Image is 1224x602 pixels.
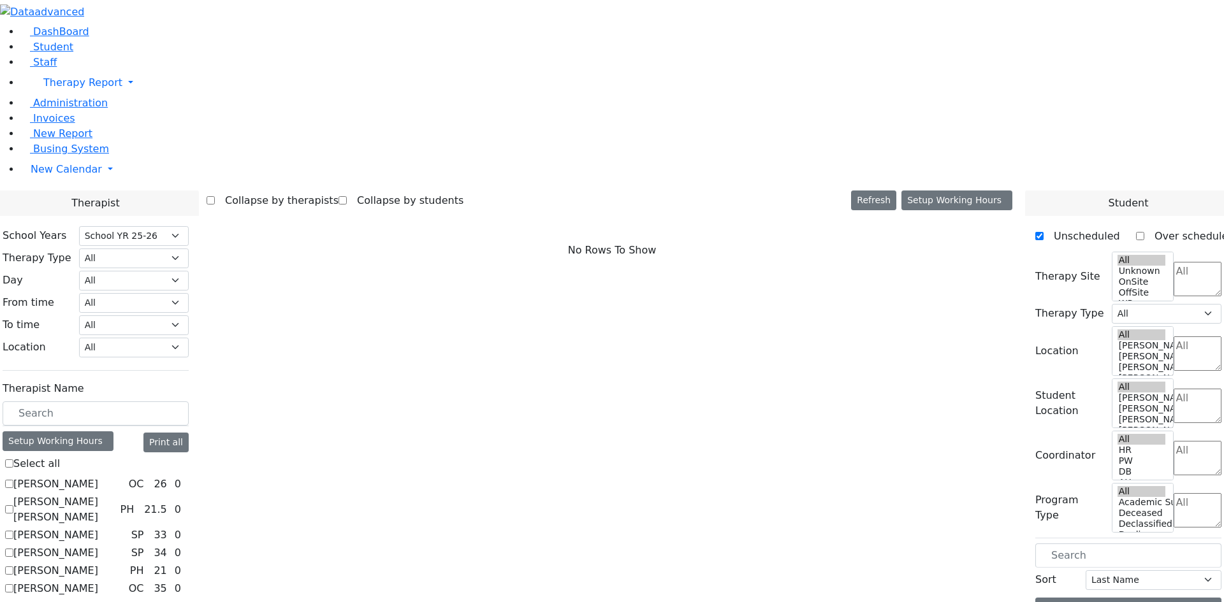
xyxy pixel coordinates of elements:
[20,41,73,53] a: Student
[1035,572,1056,587] label: Sort
[43,76,122,89] span: Therapy Report
[20,97,108,109] a: Administration
[1035,492,1104,523] label: Program Type
[851,190,896,210] button: Refresh
[1118,329,1166,340] option: All
[151,545,169,561] div: 34
[3,228,66,243] label: School Years
[1118,382,1166,392] option: All
[126,545,149,561] div: SP
[71,196,119,211] span: Therapist
[1118,362,1166,373] option: [PERSON_NAME] 3
[20,25,89,38] a: DashBoard
[1174,336,1221,371] textarea: Search
[3,431,113,451] div: Setup Working Hours
[172,527,184,543] div: 0
[3,340,46,355] label: Location
[33,56,57,68] span: Staff
[1118,298,1166,309] option: WP
[3,401,189,426] input: Search
[1108,196,1148,211] span: Student
[151,581,169,596] div: 35
[568,243,657,258] span: No Rows To Show
[1118,519,1166,529] option: Declassified
[1118,425,1166,436] option: [PERSON_NAME] 2
[115,502,139,517] div: PH
[13,563,98,578] label: [PERSON_NAME]
[20,127,92,140] a: New Report
[1118,351,1166,362] option: [PERSON_NAME] 4
[13,581,98,596] label: [PERSON_NAME]
[1118,508,1166,519] option: Deceased
[1118,392,1166,403] option: [PERSON_NAME] 5
[1174,262,1221,296] textarea: Search
[1118,477,1166,488] option: AH
[33,97,108,109] span: Administration
[172,502,184,517] div: 0
[1118,255,1166,266] option: All
[124,581,149,596] div: OC
[1118,466,1166,477] option: DB
[1118,403,1166,414] option: [PERSON_NAME] 4
[20,70,1224,96] a: Therapy Report
[3,295,54,310] label: From time
[172,563,184,578] div: 0
[151,527,169,543] div: 33
[1118,497,1166,508] option: Academic Support
[125,563,149,578] div: PH
[347,190,463,211] label: Collapse by students
[151,563,169,578] div: 21
[1035,543,1221,568] input: Search
[1118,287,1166,298] option: OffSite
[1118,434,1166,445] option: All
[31,163,102,175] span: New Calendar
[1118,340,1166,351] option: [PERSON_NAME] 5
[3,317,40,333] label: To time
[20,157,1224,182] a: New Calendar
[1118,266,1166,276] option: Unknown
[1118,486,1166,497] option: All
[1118,373,1166,383] option: [PERSON_NAME] 2
[13,494,115,525] label: [PERSON_NAME] [PERSON_NAME]
[20,56,57,68] a: Staff
[172,581,184,596] div: 0
[3,273,23,288] label: Day
[3,250,71,266] label: Therapy Type
[33,143,109,155] span: Busing System
[33,112,75,124] span: Invoices
[33,41,73,53] span: Student
[1035,388,1104,419] label: Student Location
[33,127,92,140] span: New Report
[13,527,98,543] label: [PERSON_NAME]
[1035,448,1095,463] label: Coordinator
[901,190,1012,210] button: Setup Working Hours
[13,456,60,471] label: Select all
[20,112,75,124] a: Invoices
[1035,306,1104,321] label: Therapy Type
[20,143,109,155] a: Busing System
[215,190,339,211] label: Collapse by therapists
[33,25,89,38] span: DashBoard
[1044,226,1120,247] label: Unscheduled
[1035,343,1079,359] label: Location
[142,502,170,517] div: 21.5
[1118,276,1166,287] option: OnSite
[172,477,184,492] div: 0
[3,381,84,396] label: Therapist Name
[1118,455,1166,466] option: PW
[13,477,98,492] label: [PERSON_NAME]
[126,527,149,543] div: SP
[13,545,98,561] label: [PERSON_NAME]
[1118,445,1166,455] option: HR
[1174,389,1221,423] textarea: Search
[1035,269,1100,284] label: Therapy Site
[1174,441,1221,475] textarea: Search
[1174,493,1221,527] textarea: Search
[124,477,149,492] div: OC
[172,545,184,561] div: 0
[1118,414,1166,425] option: [PERSON_NAME] 3
[143,433,189,452] button: Print all
[1118,529,1166,540] option: Declines
[151,477,169,492] div: 26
